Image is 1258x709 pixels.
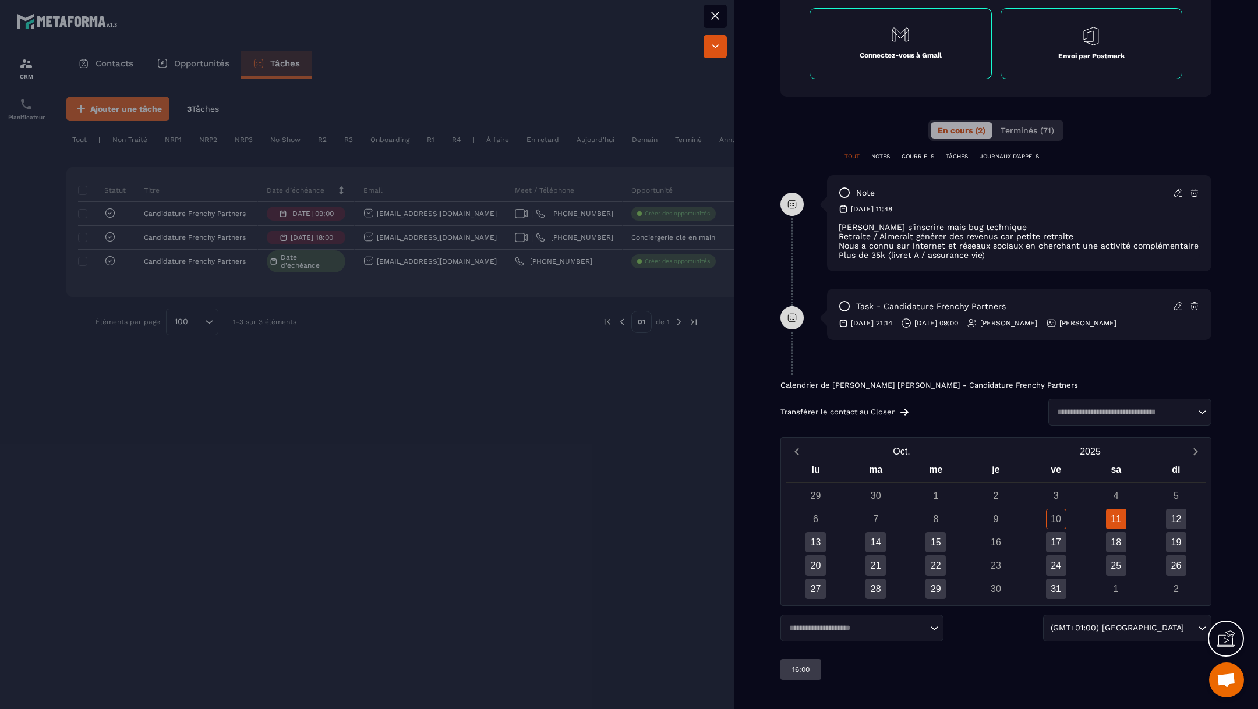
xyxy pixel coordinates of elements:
div: 11 [1106,509,1126,529]
div: 26 [1166,555,1186,576]
button: Open years overlay [996,441,1185,462]
button: Terminés (71) [994,122,1061,139]
p: task - Candidature Frenchy Partners [856,301,1006,312]
p: Calendrier de [PERSON_NAME] [PERSON_NAME] - Candidature Frenchy Partners [780,381,1211,390]
p: [DATE] 21:14 [851,318,892,328]
span: En cours (2) [938,126,985,135]
div: 10 [1046,509,1066,529]
button: En cours (2) [931,122,992,139]
button: Open months overlay [807,441,996,462]
div: sa [1086,462,1146,482]
div: Search for option [1043,615,1211,641]
div: 17 [1046,532,1066,552]
div: 14 [865,532,886,552]
div: Calendar days [786,485,1206,599]
p: Connectez-vous à Gmail [860,51,942,60]
div: 13 [805,532,826,552]
p: 16:00 [792,665,810,674]
p: note [856,187,875,198]
input: Search for option [785,622,927,634]
div: 2 [1166,579,1186,599]
p: [PERSON_NAME] [1059,318,1116,328]
div: 4 [1106,485,1126,506]
div: 18 [1106,532,1126,552]
div: Search for option [1048,399,1211,426]
div: Ouvrir le chat [1209,662,1244,697]
div: 29 [925,579,946,599]
div: di [1146,462,1206,482]
p: JOURNAUX D'APPELS [980,153,1039,161]
div: je [966,462,1026,482]
p: Nous a connu sur internet et réseaux sociaux en cherchant une activité complémentaire [839,241,1200,250]
p: COURRIELS [902,153,934,161]
p: Envoi par Postmark [1058,51,1125,61]
div: 1 [1106,579,1126,599]
div: 21 [865,555,886,576]
div: 27 [805,579,826,599]
div: 22 [925,555,946,576]
div: 30 [865,485,886,506]
p: Plus de 35k (livret A / assurance vie) [839,250,1200,260]
div: 3 [1046,485,1066,506]
p: TÂCHES [946,153,968,161]
div: 25 [1106,555,1126,576]
div: 20 [805,555,826,576]
p: Retraite / Aimerait générer des revenus car petite retraite [839,232,1200,241]
div: 5 [1166,485,1186,506]
div: lu [786,462,846,482]
div: 9 [985,509,1006,529]
p: [DATE] 09:00 [914,318,958,328]
div: 28 [865,579,886,599]
button: Previous month [786,444,807,459]
div: ma [846,462,906,482]
div: 23 [985,555,1006,576]
div: 16 [985,532,1006,552]
div: 24 [1046,555,1066,576]
button: Next month [1185,444,1206,459]
div: Search for option [780,615,943,641]
div: 19 [1166,532,1186,552]
div: 30 [985,579,1006,599]
p: [DATE] 11:48 [851,204,892,214]
div: 6 [805,509,826,529]
span: Terminés (71) [1001,126,1054,135]
div: 31 [1046,579,1066,599]
div: 2 [985,485,1006,506]
p: [PERSON_NAME] [980,318,1037,328]
div: 7 [865,509,886,529]
span: (GMT+01:00) [GEOGRAPHIC_DATA] [1048,622,1186,634]
div: 8 [925,509,946,529]
input: Search for option [1186,622,1195,634]
div: ve [1026,462,1086,482]
p: [PERSON_NAME] s'inscrire mais bug technique [839,222,1200,232]
input: Search for option [1053,406,1195,418]
p: TOUT [844,153,860,161]
div: 1 [925,485,946,506]
div: 12 [1166,509,1186,529]
div: 29 [805,485,826,506]
p: Transférer le contact au Closer [780,407,895,417]
p: NOTES [871,153,890,161]
div: me [906,462,966,482]
div: Calendar wrapper [786,462,1206,599]
div: 15 [925,532,946,552]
